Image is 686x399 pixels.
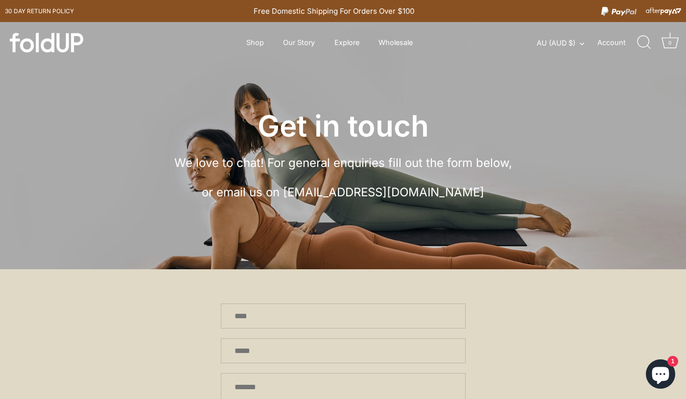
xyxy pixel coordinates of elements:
[665,38,675,47] div: 0
[138,184,549,201] p: or email us on [EMAIL_ADDRESS][DOMAIN_NAME]
[34,108,652,144] h2: Get in touch
[138,154,549,172] p: We love to chat! For general enquiries fill out the form below,
[537,39,595,47] button: AU (AUD $)
[633,32,655,53] a: Search
[10,33,132,52] a: foldUP
[659,32,681,53] a: Cart
[221,338,466,363] input: Email
[237,33,272,52] a: Shop
[10,33,83,52] img: foldUP
[643,359,678,391] inbox-online-store-chat: Shopify online store chat
[5,5,74,17] a: 30 day Return policy
[222,33,437,52] div: Primary navigation
[370,33,422,52] a: Wholesale
[275,33,324,52] a: Our Story
[221,304,466,329] input: Name
[597,37,636,48] a: Account
[326,33,368,52] a: Explore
